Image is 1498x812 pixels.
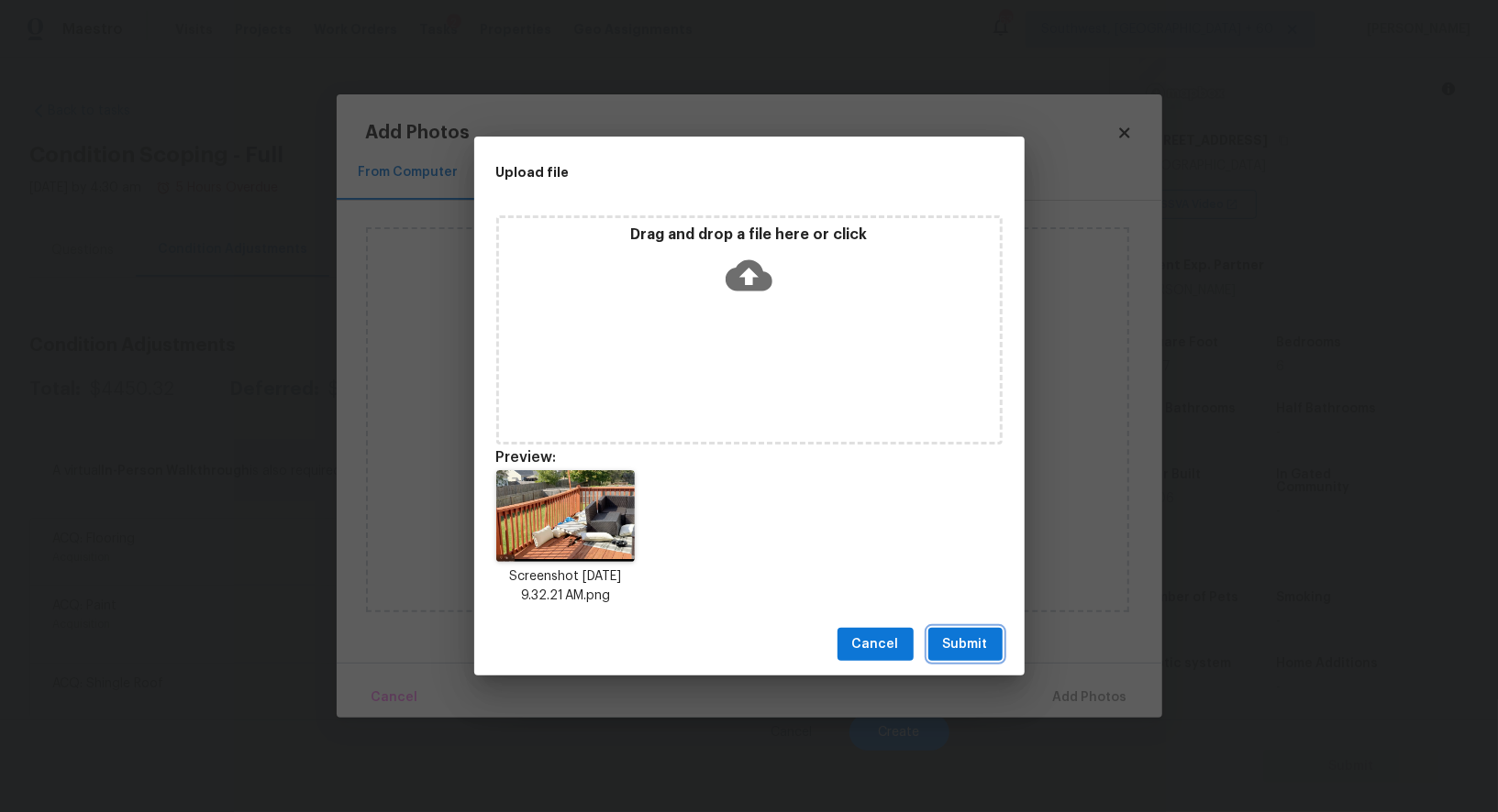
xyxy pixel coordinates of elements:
p: Screenshot [DATE] 9.32.21 AM.png [496,567,636,606]
span: Cancel [852,633,899,656]
p: Drag and drop a file here or click [499,225,1000,245]
span: Submit [943,633,988,656]
button: Cancel [838,628,914,662]
h2: Upload file [496,162,920,182]
img: wOwfjAbLYKtIgAAAABJRU5ErkJggg== [496,470,636,562]
button: Submit [928,628,1003,662]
